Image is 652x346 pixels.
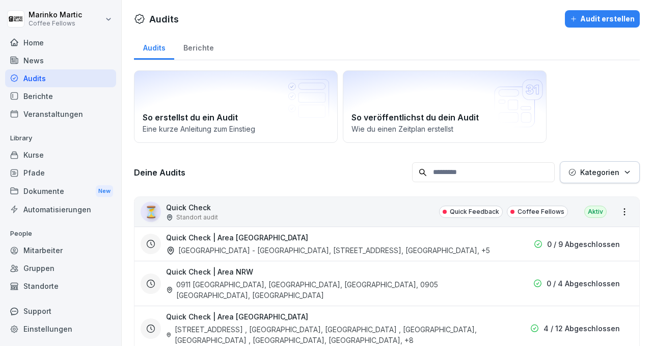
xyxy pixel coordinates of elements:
p: Library [5,130,116,146]
h3: Quick Check | Area [GEOGRAPHIC_DATA] [166,232,308,243]
p: Quick Check [166,202,218,213]
h3: Quick Check | Area [GEOGRAPHIC_DATA] [166,311,308,322]
a: Home [5,34,116,52]
p: Coffee Fellows [29,20,82,27]
div: Support [5,302,116,320]
a: Berichte [174,34,223,60]
div: [STREET_ADDRESS] , [GEOGRAPHIC_DATA], [GEOGRAPHIC_DATA] , [GEOGRAPHIC_DATA], [GEOGRAPHIC_DATA] , ... [166,324,493,345]
h1: Audits [149,12,179,26]
p: Quick Feedback [450,207,499,216]
div: New [96,185,113,197]
div: Audit erstellen [570,13,635,24]
a: Audits [5,69,116,87]
a: Gruppen [5,259,116,277]
p: 4 / 12 Abgeschlossen [544,323,620,334]
p: Kategorien [580,167,619,178]
a: So erstellst du ein AuditEine kurze Anleitung zum Einstieg [134,70,338,143]
p: Wie du einen Zeitplan erstellst [351,123,538,134]
a: Pfade [5,164,116,182]
a: So veröffentlichst du dein AuditWie du einen Zeitplan erstellst [343,70,547,143]
a: Audits [134,34,174,60]
a: Standorte [5,277,116,295]
a: News [5,52,116,69]
button: Audit erstellen [565,10,640,28]
p: Coffee Fellows [518,207,564,216]
p: Marinko Martic [29,11,82,19]
p: Eine kurze Anleitung zum Einstieg [143,123,329,134]
a: Berichte [5,87,116,105]
div: Aktiv [584,206,607,218]
p: 0 / 4 Abgeschlossen [547,278,620,289]
div: Dokumente [5,182,116,201]
p: People [5,226,116,242]
p: 0 / 9 Abgeschlossen [547,239,620,250]
a: Einstellungen [5,320,116,338]
h2: So veröffentlichst du dein Audit [351,111,538,123]
a: Veranstaltungen [5,105,116,123]
div: [GEOGRAPHIC_DATA] - [GEOGRAPHIC_DATA], [STREET_ADDRESS], [GEOGRAPHIC_DATA] , +5 [166,245,490,256]
h3: Quick Check | Area NRW [166,266,253,277]
div: 0911 [GEOGRAPHIC_DATA], [GEOGRAPHIC_DATA], [GEOGRAPHIC_DATA], 0905 [GEOGRAPHIC_DATA], [GEOGRAPHIC... [166,279,493,301]
a: Kurse [5,146,116,164]
a: Mitarbeiter [5,241,116,259]
h2: So erstellst du ein Audit [143,111,329,123]
button: Kategorien [560,161,640,183]
p: Standort audit [176,213,218,222]
a: DokumenteNew [5,182,116,201]
a: Automatisierungen [5,201,116,218]
h3: Deine Audits [134,167,407,178]
div: ⏳ [141,202,161,222]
